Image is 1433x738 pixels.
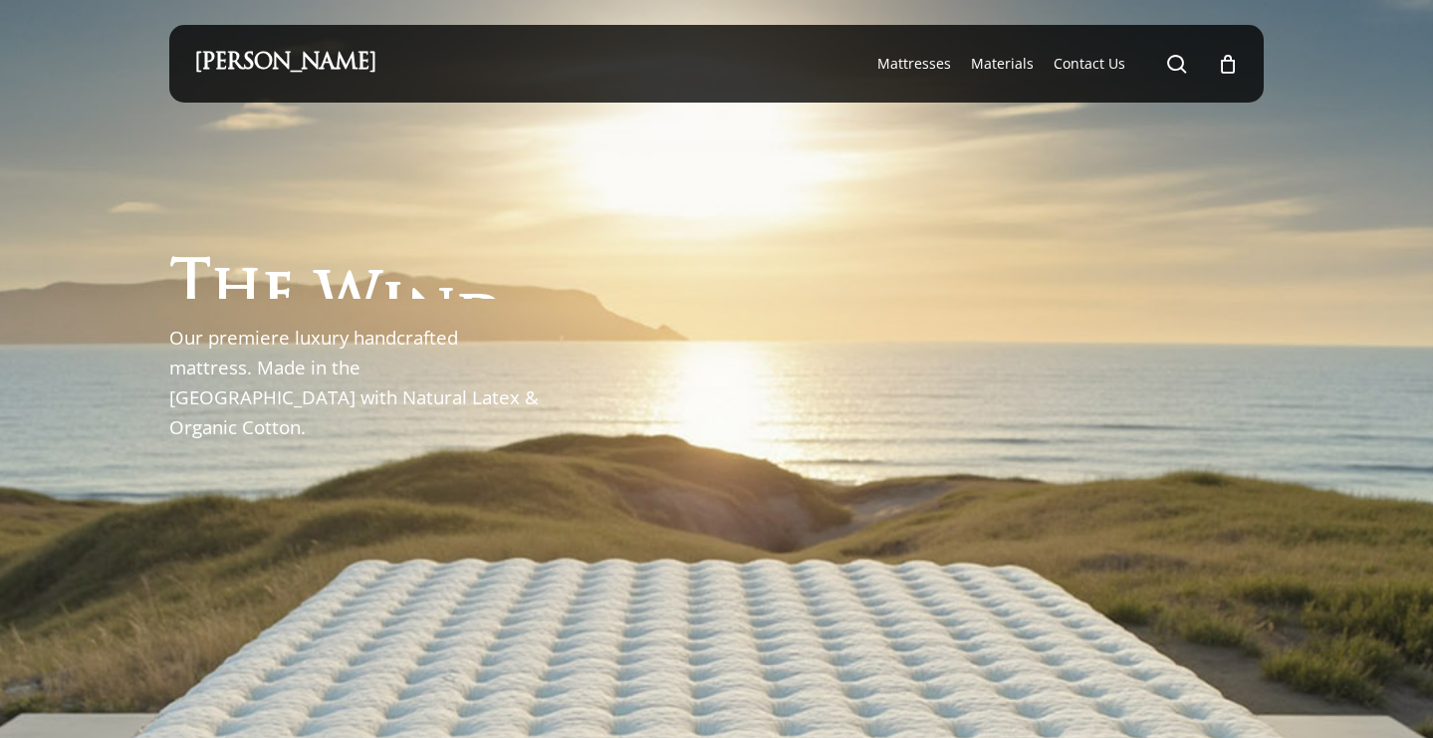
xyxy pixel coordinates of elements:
span: d [456,289,505,350]
span: Contact Us [1054,54,1125,73]
a: Contact Us [1054,54,1125,74]
h1: The Windsor [169,238,627,299]
span: Materials [971,54,1034,73]
span: s [505,296,537,357]
span: n [405,283,456,344]
span: Mattresses [877,54,951,73]
span: i [381,277,405,338]
span: h [211,263,262,324]
span: e [262,267,295,328]
nav: Main Menu [867,25,1239,103]
a: [PERSON_NAME] [194,53,376,75]
a: Materials [971,54,1034,74]
a: Cart [1217,53,1239,75]
a: Mattresses [877,54,951,74]
p: Our premiere luxury handcrafted mattress. Made in the [GEOGRAPHIC_DATA] with Natural Latex & Orga... [169,323,543,442]
span: T [169,259,211,320]
span: W [315,272,381,333]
